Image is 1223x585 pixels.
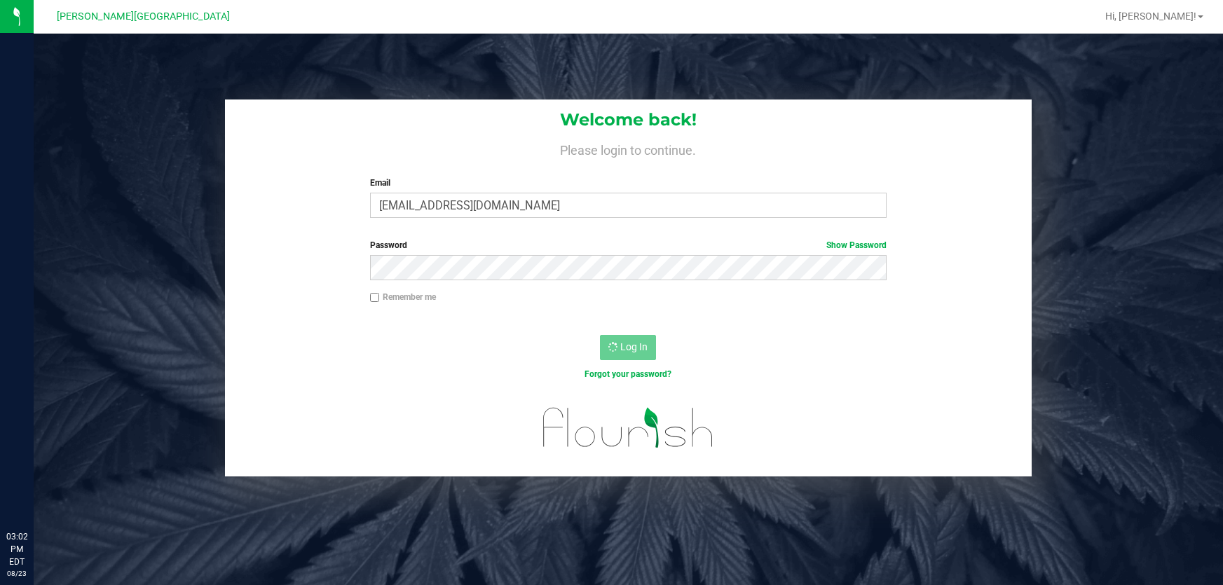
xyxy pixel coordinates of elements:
button: Log In [600,335,656,360]
span: [PERSON_NAME][GEOGRAPHIC_DATA] [57,11,230,22]
a: Show Password [826,240,887,250]
a: Forgot your password? [585,369,671,379]
label: Remember me [370,291,436,303]
p: 08/23 [6,568,27,579]
span: Hi, [PERSON_NAME]! [1105,11,1196,22]
h4: Please login to continue. [225,140,1032,157]
span: Log In [620,341,648,352]
label: Email [370,177,887,189]
h1: Welcome back! [225,111,1032,129]
p: 03:02 PM EDT [6,530,27,568]
img: flourish_logo.svg [528,395,730,460]
span: Password [370,240,407,250]
input: Remember me [370,293,380,303]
